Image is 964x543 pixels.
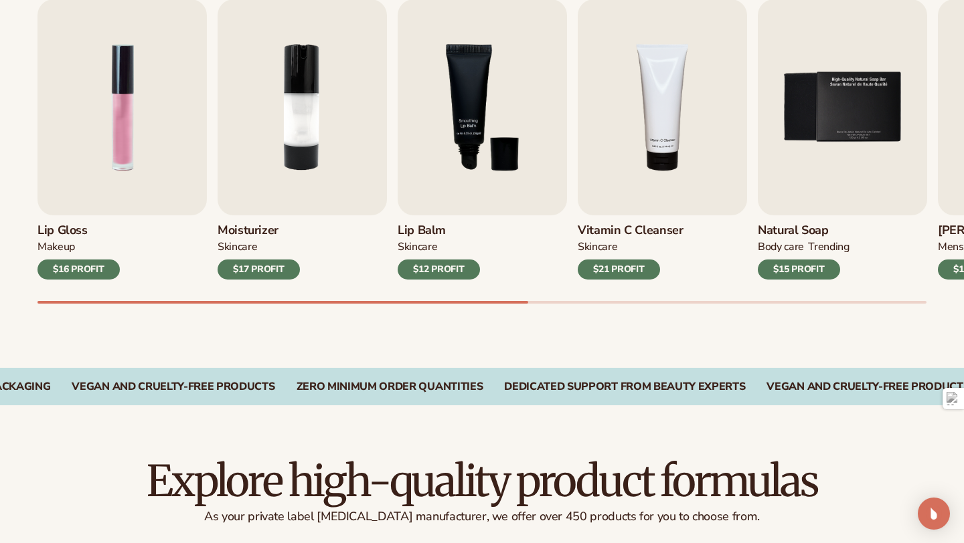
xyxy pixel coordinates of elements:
div: SKINCARE [218,240,257,254]
div: VEGAN AND CRUELTY-FREE PRODUCTS [72,381,274,393]
h3: Lip Balm [398,223,480,238]
div: mens [938,240,964,254]
div: MAKEUP [37,240,75,254]
p: As your private label [MEDICAL_DATA] manufacturer, we offer over 450 products for you to choose f... [37,510,927,524]
div: SKINCARE [398,240,437,254]
div: BODY Care [758,240,804,254]
div: DEDICATED SUPPORT FROM BEAUTY EXPERTS [504,381,745,393]
div: $16 PROFIT [37,259,120,280]
h3: Vitamin C Cleanser [578,223,684,238]
h2: Explore high-quality product formulas [37,459,927,504]
div: $15 PROFIT [758,259,840,280]
div: TRENDING [808,240,849,254]
div: Skincare [578,240,617,254]
div: $21 PROFIT [578,259,660,280]
div: $17 PROFIT [218,259,300,280]
h3: Moisturizer [218,223,300,238]
div: Open Intercom Messenger [918,498,950,530]
div: ZERO MINIMUM ORDER QUANTITIES [297,381,483,393]
h3: Natural Soap [758,223,850,238]
div: $12 PROFIT [398,259,480,280]
h3: Lip Gloss [37,223,120,238]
